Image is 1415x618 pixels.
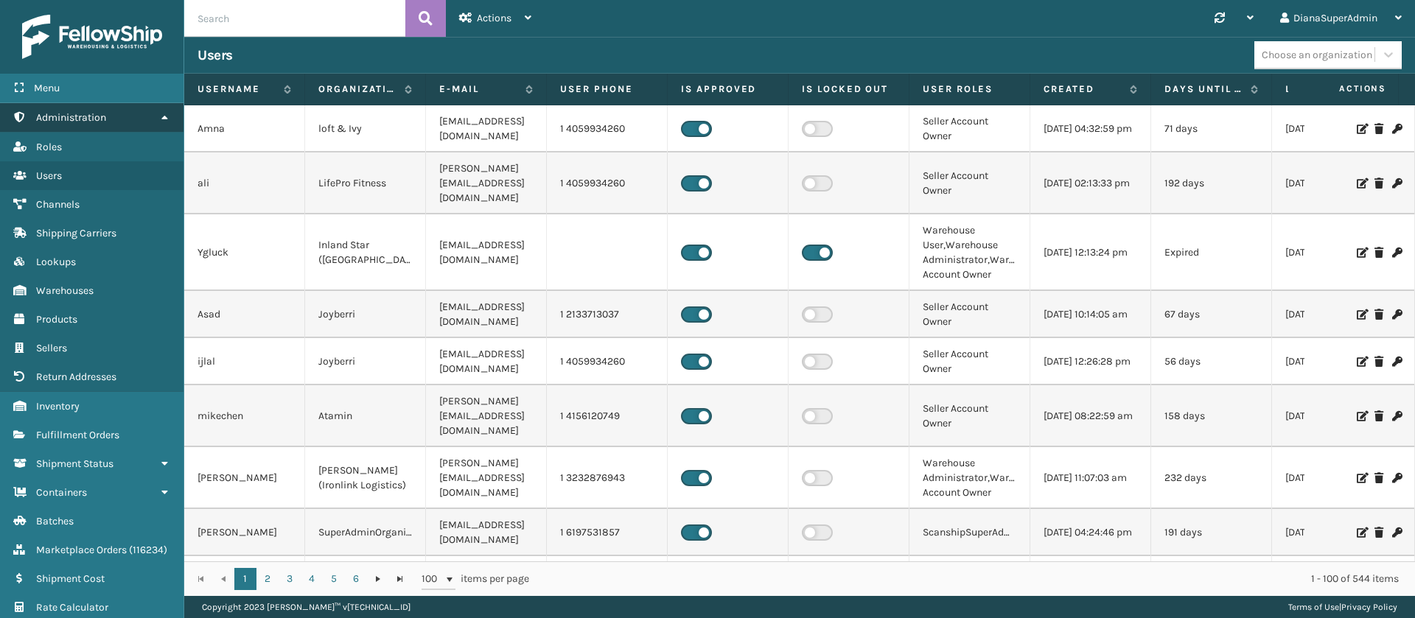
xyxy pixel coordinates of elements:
span: Inventory [36,400,80,412]
td: [EMAIL_ADDRESS][DOMAIN_NAME] [426,291,547,338]
i: Delete [1374,309,1383,320]
span: Go to the last page [394,573,406,585]
i: Change Password [1392,124,1401,134]
a: 3 [279,568,301,590]
span: Products [36,313,77,326]
td: ali [184,152,305,214]
i: Edit [1357,473,1366,483]
span: items per page [422,568,529,590]
td: Seller Account Owner [909,105,1030,152]
td: [DATE] 04:32:59 pm [1030,105,1151,152]
span: Roles [36,141,62,153]
i: Delete [1374,124,1383,134]
i: Delete [1374,247,1383,258]
span: Go to the next page [372,573,384,585]
i: Change Password [1392,247,1401,258]
td: Ygluck [184,214,305,291]
td: [DATE] 12:51:04 pm [1030,556,1151,603]
i: Delete [1374,411,1383,421]
td: 1 3232876943 [547,447,668,509]
td: 191 days [1151,509,1272,556]
label: Created [1044,82,1122,96]
td: [DATE] 11:07:03 am [1030,447,1151,509]
td: [DATE] 10:14:05 am [1030,291,1151,338]
i: Edit [1357,247,1366,258]
td: [DATE] 08:35:13 am [1272,105,1393,152]
span: Marketplace Orders [36,544,127,556]
span: 100 [422,572,444,586]
td: SuperAdminOrganization [305,509,426,556]
a: 1 [234,568,256,590]
span: Shipment Cost [36,572,105,585]
h3: Users [198,46,233,64]
td: 56 days [1151,338,1272,385]
span: Containers [36,486,87,499]
td: 1 4156120749 [547,385,668,447]
td: smiller [184,556,305,603]
td: Seller Account Owner [909,385,1030,447]
td: 158 days [1151,385,1272,447]
span: Actions [477,12,511,24]
td: ijlal [184,338,305,385]
i: Change Password [1392,473,1401,483]
label: User phone [560,82,654,96]
td: [PERSON_NAME] (Ironlink Logistics) [305,447,426,509]
i: Change Password [1392,357,1401,367]
td: [PERSON_NAME][EMAIL_ADDRESS][DOMAIN_NAME] [426,152,547,214]
i: Edit [1357,124,1366,134]
td: Joyberri [305,291,426,338]
i: Change Password [1392,178,1401,189]
td: Amna [184,105,305,152]
i: Edit [1357,411,1366,421]
td: 192 days [1151,152,1272,214]
i: Change Password [1392,309,1401,320]
td: Seller Account Owner [909,152,1030,214]
span: Actions [1293,77,1395,101]
td: LifePro Fitness [305,152,426,214]
td: 1 2133713037 [547,291,668,338]
td: ScanshipSuperAdministrator [909,509,1030,556]
td: 1 4059934260 [547,105,668,152]
a: 2 [256,568,279,590]
span: ( 116234 ) [129,544,167,556]
td: [DATE] 12:13:24 pm [1030,214,1151,291]
span: Lookups [36,256,76,268]
label: Organization [318,82,397,96]
span: Warehouses [36,284,94,297]
td: 71 days [1151,105,1272,152]
i: Change Password [1392,411,1401,421]
td: [DATE] 08:22:59 am [1030,385,1151,447]
label: Is Approved [681,82,775,96]
a: Go to the last page [389,568,411,590]
td: [EMAIL_ADDRESS][DOMAIN_NAME] [426,105,547,152]
td: [EMAIL_ADDRESS][DOMAIN_NAME] [426,214,547,291]
td: Warehouse User,Warehouse Administrator,Warehouse Account Owner [909,214,1030,291]
td: loft & Ivy [305,105,426,152]
a: Privacy Policy [1341,602,1397,612]
a: Terms of Use [1288,602,1339,612]
td: 1 4059934260 [547,338,668,385]
label: Last Seen [1285,82,1364,96]
td: Expired [1151,214,1272,291]
a: 6 [345,568,367,590]
td: 1 7325519129 [547,556,668,603]
td: Atamin [305,385,426,447]
label: E-mail [439,82,518,96]
span: Channels [36,198,80,211]
td: [DATE] 06:59:09 am [1272,291,1393,338]
td: 1 6197531857 [547,509,668,556]
td: [PERSON_NAME] Brands [305,556,426,603]
a: Go to the next page [367,568,389,590]
i: Edit [1357,178,1366,189]
td: 1 4059934260 [547,152,668,214]
td: mikechen [184,385,305,447]
i: Edit [1357,527,1366,538]
img: logo [22,15,162,59]
a: 5 [323,568,345,590]
i: Edit [1357,309,1366,320]
td: [EMAIL_ADDRESS][DOMAIN_NAME] [426,556,547,603]
td: [DATE] 04:24:46 pm [1030,509,1151,556]
i: Change Password [1392,527,1401,538]
td: [DATE] 04:02:08 pm [1272,447,1393,509]
i: Delete [1374,473,1383,483]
